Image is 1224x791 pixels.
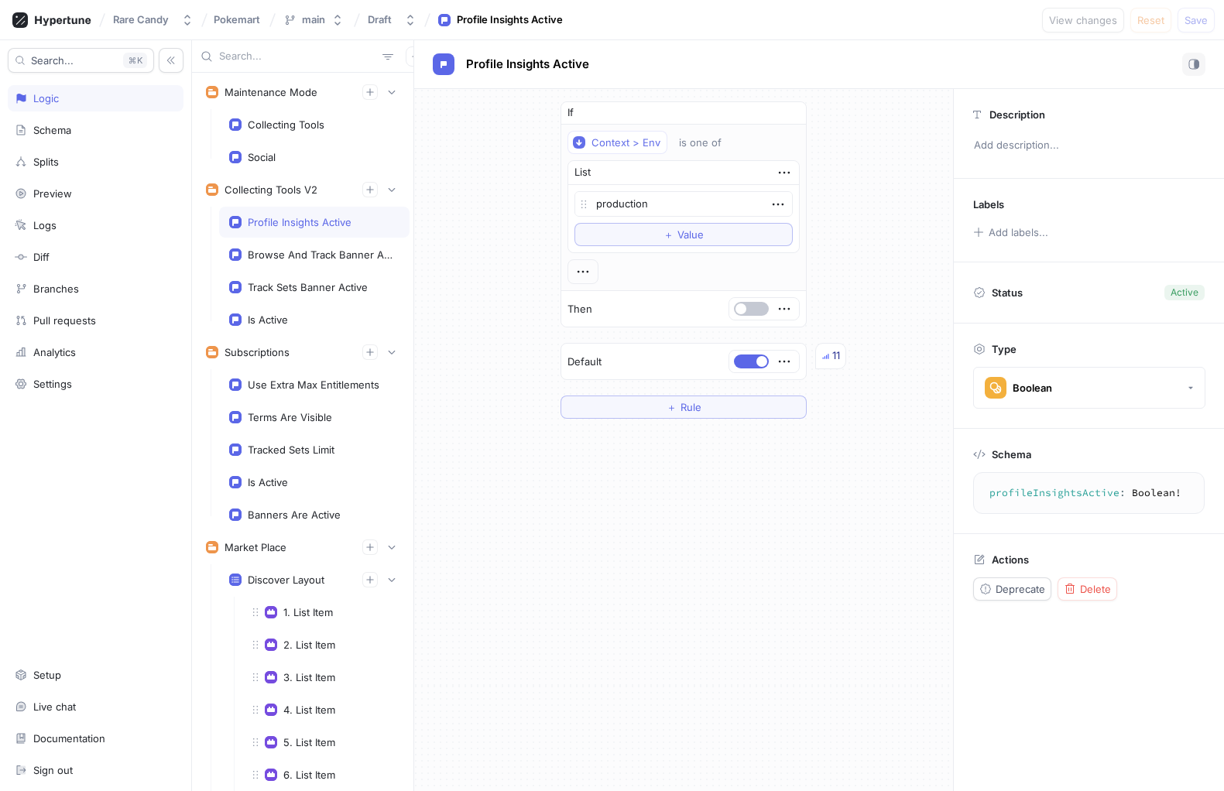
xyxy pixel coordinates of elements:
p: Default [567,354,602,370]
div: Terms Are Visible [248,411,332,423]
p: Schema [992,448,1031,461]
button: Add labels... [968,222,1053,242]
div: Preview [33,187,72,200]
div: Profile Insights Active [457,12,563,28]
p: Actions [992,553,1029,566]
span: Pokemart [214,14,260,25]
div: Documentation [33,732,105,745]
div: Analytics [33,346,76,358]
span: Profile Insights Active [466,58,589,70]
p: Labels [973,198,1004,211]
div: Rare Candy [113,13,169,26]
div: Subscriptions [225,346,290,358]
div: Schema [33,124,71,136]
div: Browse And Track Banner Active [248,248,393,261]
div: Active [1171,286,1198,300]
div: Diff [33,251,50,263]
div: Context > Env [591,136,660,149]
div: Is Active [248,313,288,326]
button: View changes [1042,8,1124,33]
button: Boolean [973,367,1205,409]
div: 1. List Item [283,606,333,618]
span: Value [677,230,704,239]
button: ＋Rule [561,395,807,419]
div: 3. List Item [283,671,335,683]
div: 11 [832,348,840,364]
button: is one of [672,131,744,154]
p: Then [567,302,592,317]
div: Setup [33,669,61,681]
div: Profile Insights Active [248,216,351,228]
div: Social [248,151,276,163]
p: If [567,105,574,121]
button: Delete [1058,577,1117,601]
div: 4. List Item [283,704,335,716]
span: Save [1185,15,1208,25]
button: Rare Candy [107,7,200,33]
a: Documentation [8,725,183,752]
p: Type [992,343,1017,355]
div: Logic [33,92,59,104]
div: Settings [33,378,72,390]
span: ＋ [663,230,674,239]
div: Tracked Sets Limit [248,443,334,456]
div: main [302,13,325,26]
span: Reset [1137,15,1164,25]
p: Status [992,282,1023,303]
span: Search... [31,56,74,65]
textarea: production [574,191,793,217]
span: ＋ [667,402,677,412]
p: Description [989,108,1045,121]
div: Track Sets Banner Active [248,281,368,293]
div: Maintenance Mode [225,86,317,98]
button: ＋Value [574,223,793,246]
span: View changes [1049,15,1117,25]
div: 2. List Item [283,639,335,651]
button: Reset [1130,8,1171,33]
div: Pull requests [33,314,96,327]
button: Search...K [8,48,154,73]
div: Logs [33,219,57,231]
div: Collecting Tools [248,118,324,131]
input: Search... [219,49,376,64]
p: Add description... [967,132,1211,159]
div: 5. List Item [283,736,335,748]
div: 6. List Item [283,769,335,781]
button: main [277,7,350,33]
div: Is Active [248,476,288,488]
button: Draft [362,7,423,33]
div: Branches [33,282,79,295]
div: Banners Are Active [248,508,341,521]
div: is one of [679,136,722,149]
div: Draft [368,13,392,26]
div: K [123,53,147,68]
div: Live chat [33,700,76,713]
span: Deprecate [996,584,1045,594]
div: Market Place [225,541,286,553]
div: List [574,165,591,180]
button: Deprecate [973,577,1051,601]
div: Boolean [1013,382,1052,395]
div: Collecting Tools V2 [225,183,317,196]
div: Use Extra Max Entitlements [248,378,379,391]
button: Context > Env [567,131,667,154]
div: Sign out [33,764,73,776]
span: Rule [681,402,701,412]
span: Delete [1080,584,1111,594]
textarea: profileInsightsActive: Boolean! [980,479,1198,507]
div: Splits [33,156,59,168]
div: Discover Layout [248,574,324,586]
button: Save [1178,8,1215,33]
